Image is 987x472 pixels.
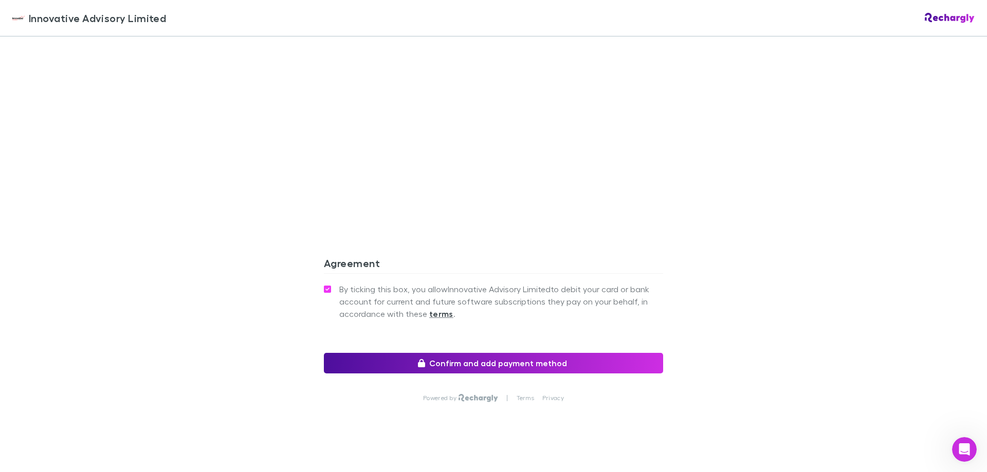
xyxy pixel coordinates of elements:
strong: terms [429,309,453,319]
h3: Agreement [324,257,663,273]
a: Terms [517,394,534,402]
a: Privacy [542,394,564,402]
p: | [506,394,508,402]
p: Powered by [423,394,459,402]
button: Confirm and add payment method [324,353,663,373]
iframe: Intercom live chat [952,437,977,462]
img: Rechargly Logo [925,13,975,23]
img: Rechargly Logo [459,394,498,402]
span: By ticking this box, you allow Innovative Advisory Limited to debit your card or bank account for... [339,283,663,320]
span: Innovative Advisory Limited [29,10,166,26]
img: Innovative Advisory Limited's Logo [12,12,25,24]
